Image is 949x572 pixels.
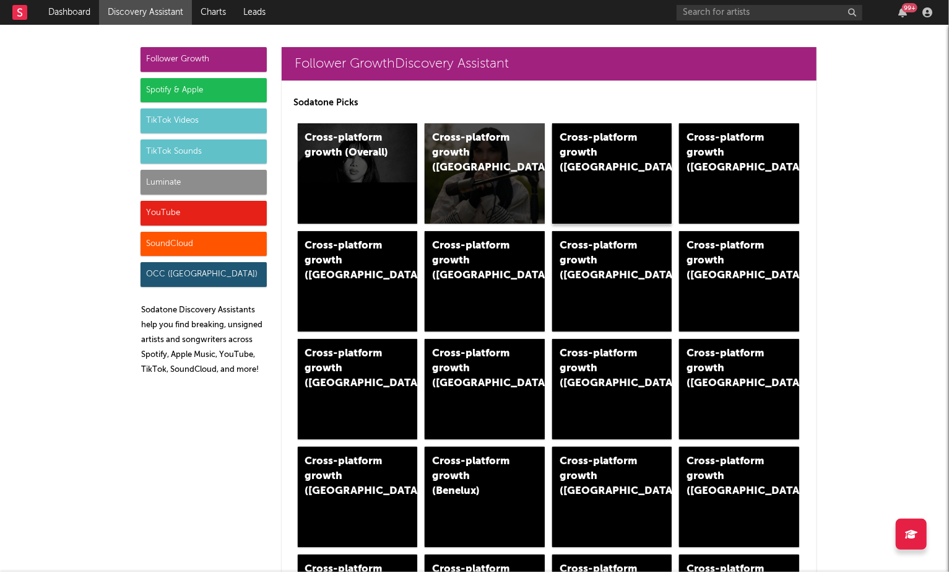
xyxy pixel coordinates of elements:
div: Spotify & Apple [141,78,267,103]
div: TikTok Videos [141,108,267,133]
div: Follower Growth [141,47,267,72]
a: Cross-platform growth ([GEOGRAPHIC_DATA]) [679,339,799,439]
div: 99 + [902,3,917,12]
div: Cross-platform growth ([GEOGRAPHIC_DATA]) [305,239,389,283]
a: Cross-platform growth ([GEOGRAPHIC_DATA]) [552,339,672,439]
div: Cross-platform growth ([GEOGRAPHIC_DATA]) [305,454,389,499]
div: Cross-platform growth ([GEOGRAPHIC_DATA]) [560,346,644,391]
a: Follower GrowthDiscovery Assistant [282,47,817,81]
a: Cross-platform growth ([GEOGRAPHIC_DATA]) [425,339,545,439]
div: Cross-platform growth ([GEOGRAPHIC_DATA]) [560,454,644,499]
p: Sodatone Discovery Assistants help you find breaking, unsigned artists and songwriters across Spo... [142,303,267,377]
a: Cross-platform growth ([GEOGRAPHIC_DATA]) [298,231,418,332]
a: Cross-platform growth ([GEOGRAPHIC_DATA]) [679,231,799,332]
div: YouTube [141,201,267,226]
div: Cross-platform growth ([GEOGRAPHIC_DATA]) [687,454,771,499]
a: Cross-platform growth ([GEOGRAPHIC_DATA]) [552,123,672,224]
a: Cross-platform growth (Overall) [298,123,418,224]
button: 99+ [898,7,907,17]
div: OCC ([GEOGRAPHIC_DATA]) [141,262,267,287]
div: Cross-platform growth ([GEOGRAPHIC_DATA]/GSA) [560,239,644,283]
div: Luminate [141,170,267,195]
a: Cross-platform growth ([GEOGRAPHIC_DATA]) [425,231,545,332]
p: Sodatone Picks [294,95,804,110]
a: Cross-platform growth ([GEOGRAPHIC_DATA]) [679,123,799,224]
div: Cross-platform growth (Overall) [305,131,389,161]
a: Cross-platform growth ([GEOGRAPHIC_DATA]) [298,339,418,439]
a: Cross-platform growth ([GEOGRAPHIC_DATA]) [298,447,418,547]
a: Cross-platform growth ([GEOGRAPHIC_DATA]) [552,447,672,547]
div: Cross-platform growth ([GEOGRAPHIC_DATA]) [687,346,771,391]
div: Cross-platform growth ([GEOGRAPHIC_DATA]) [432,346,516,391]
a: Cross-platform growth (Benelux) [425,447,545,547]
div: Cross-platform growth ([GEOGRAPHIC_DATA]) [687,131,771,175]
div: Cross-platform growth ([GEOGRAPHIC_DATA]) [432,239,516,283]
div: SoundCloud [141,232,267,257]
div: Cross-platform growth ([GEOGRAPHIC_DATA]) [305,346,389,391]
input: Search for artists [677,5,862,20]
div: Cross-platform growth (Benelux) [432,454,516,499]
div: Cross-platform growth ([GEOGRAPHIC_DATA]) [560,131,644,175]
a: Cross-platform growth ([GEOGRAPHIC_DATA]) [679,447,799,547]
div: Cross-platform growth ([GEOGRAPHIC_DATA]) [687,239,771,283]
div: TikTok Sounds [141,139,267,164]
a: Cross-platform growth ([GEOGRAPHIC_DATA]) [425,123,545,224]
a: Cross-platform growth ([GEOGRAPHIC_DATA]/GSA) [552,231,672,332]
div: Cross-platform growth ([GEOGRAPHIC_DATA]) [432,131,516,175]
